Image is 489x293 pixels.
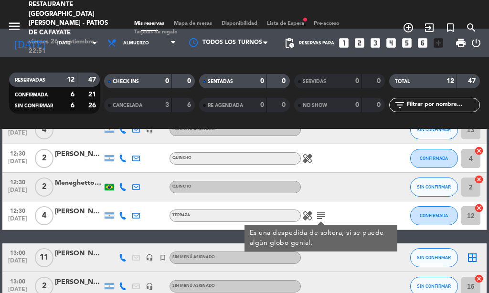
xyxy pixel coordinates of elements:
span: SIN CONFIRMAR [417,255,451,260]
div: [PERSON_NAME] [55,206,103,217]
button: SIN CONFIRMAR [410,120,458,139]
strong: 0 [187,78,193,84]
span: fiber_manual_record [302,17,308,22]
button: SIN CONFIRMAR [410,248,458,267]
button: CONFIRMADA [410,149,458,168]
span: 13:00 [6,247,30,258]
i: exit_to_app [424,22,435,33]
span: Sin menú asignado [172,284,215,288]
span: Sin menú asignado [172,255,215,259]
div: [PERSON_NAME] [55,277,103,288]
span: Mis reservas [129,21,169,26]
i: looks_6 [416,37,429,49]
span: 12:30 [6,205,30,216]
span: SIN CONFIRMAR [15,104,53,108]
strong: 12 [67,76,74,83]
span: 13:00 [6,275,30,286]
span: Terraza [172,213,190,217]
span: 12:30 [6,176,30,187]
strong: 6 [187,102,193,108]
i: filter_list [394,99,405,111]
span: Reservas para [299,41,334,46]
span: RE AGENDADA [208,103,243,108]
strong: 0 [282,78,287,84]
span: pending_actions [284,37,295,49]
i: looks_one [338,37,350,49]
strong: 3 [165,102,169,108]
div: LOG OUT [470,29,482,57]
span: [DATE] [6,216,30,227]
span: [DATE] [6,187,30,198]
span: SIN CONFIRMAR [417,127,451,132]
span: CANCELADA [113,103,142,108]
strong: 6 [71,91,74,98]
strong: 26 [88,102,98,109]
i: healing [302,153,313,164]
span: Lista de Espera [262,21,309,26]
span: SENTADAS [208,79,233,84]
div: [PERSON_NAME] [55,248,103,259]
span: CONFIRMADA [420,213,448,218]
i: turned_in_not [159,254,167,262]
i: turned_in_not [445,22,456,33]
span: Pre-acceso [309,21,344,26]
button: CONFIRMADA [410,206,458,225]
i: border_all [467,252,478,263]
strong: 0 [165,78,169,84]
i: healing [302,210,313,221]
span: 12:30 [6,147,30,158]
strong: 6 [71,102,74,109]
span: Disponibilidad [217,21,262,26]
span: SERVIDAS [303,79,326,84]
span: NO SHOW [303,103,327,108]
i: add_box [432,37,445,49]
span: TOTAL [395,79,410,84]
span: SIN CONFIRMAR [417,184,451,189]
i: headset_mic [146,254,153,262]
button: menu [7,19,21,37]
strong: 0 [282,102,287,108]
i: headset_mic [146,283,153,290]
span: print [455,37,467,49]
span: Sin menú asignado [172,127,215,131]
i: headset_mic [146,126,153,134]
i: [DATE] [7,33,53,52]
span: Mapa de mesas [169,21,217,26]
strong: 0 [377,78,383,84]
span: 4 [35,120,53,139]
strong: 0 [355,78,359,84]
span: CONFIRMADA [15,93,48,97]
span: [DATE] [6,158,30,169]
i: add_circle_outline [403,22,414,33]
span: CONFIRMADA [420,156,448,161]
i: looks_5 [401,37,413,49]
span: Quincho [172,185,191,188]
span: Almuerzo [123,41,149,46]
span: [DATE] [6,130,30,141]
input: Filtrar por nombre... [405,100,479,110]
i: search [466,22,477,33]
div: Es una despedida de soltera, si se puede algùn globo genial. [250,228,393,248]
strong: 21 [88,91,98,98]
i: cancel [474,203,484,213]
i: cancel [474,274,484,283]
span: 4 [35,206,53,225]
span: CHECK INS [113,79,139,84]
i: menu [7,19,21,33]
span: SIN CONFIRMAR [417,283,451,289]
span: RESERVADAS [15,78,45,83]
i: arrow_drop_down [89,37,100,49]
strong: 0 [260,78,264,84]
i: cancel [474,175,484,184]
span: 2 [35,149,53,168]
i: looks_3 [369,37,382,49]
strong: 0 [260,102,264,108]
strong: 0 [377,102,383,108]
span: 11 [35,248,53,267]
i: subject [315,210,327,221]
span: Quincho [172,156,191,160]
div: [PERSON_NAME] [55,149,103,160]
i: cancel [474,146,484,156]
i: power_settings_new [470,37,482,49]
i: looks_4 [385,37,397,49]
